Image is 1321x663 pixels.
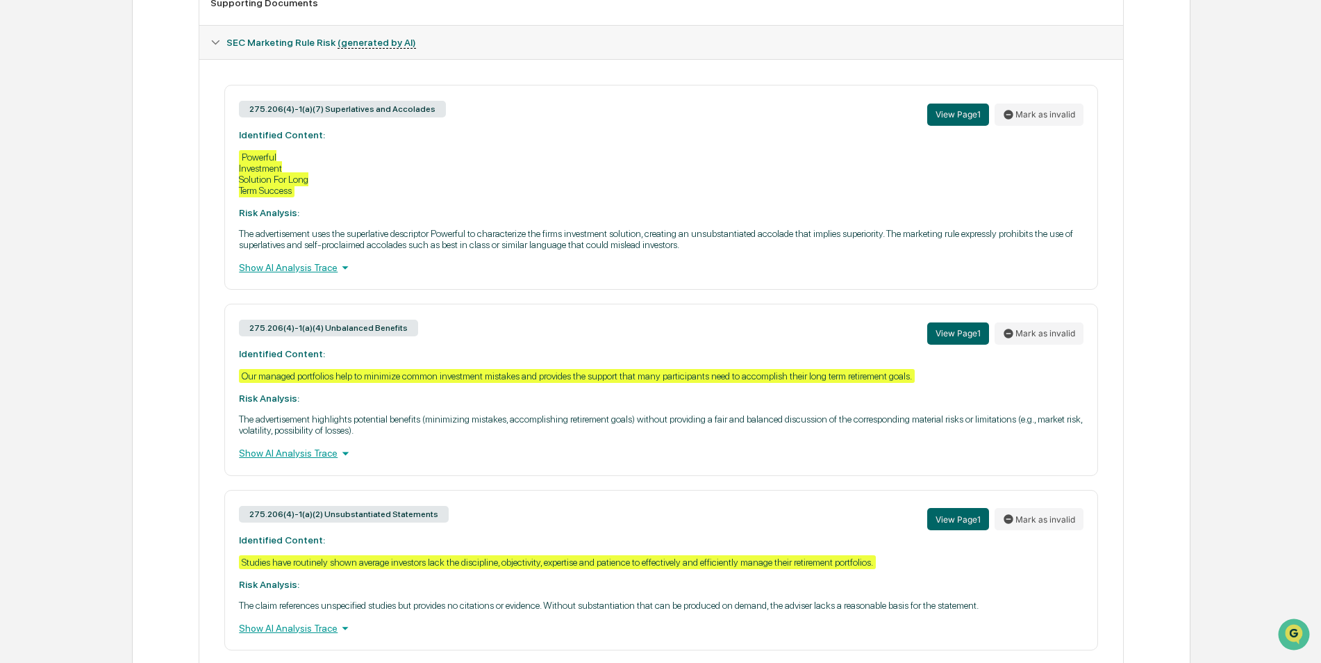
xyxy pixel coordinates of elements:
strong: Risk Analysis: [239,207,299,218]
div: Studies have routinely shown average investors lack the discipline, objectivity, expertise and pa... [239,555,876,569]
span: Preclearance [28,175,90,189]
div: 🖐️ [14,177,25,188]
div: 275.206(4)-1(a)(4) Unbalanced Benefits [239,320,418,336]
div: We're available if you need us! [47,120,176,131]
button: Mark as invalid [995,322,1083,345]
strong: Identified Content: [239,348,325,359]
button: View Page1 [927,104,989,126]
iframe: Open customer support [1277,617,1314,655]
div: Show AI Analysis Trace [239,260,1083,275]
p: The claim references unspecified studies but provides no citations or evidence. Without substanti... [239,600,1083,611]
div: Show AI Analysis Trace [239,621,1083,636]
div: 275.206(4)-1(a)(2) Unsubstantiated Statements [239,506,449,523]
a: Powered byPylon [98,235,168,246]
a: 🔎Data Lookup [8,196,93,221]
img: 1746055101610-c473b297-6a78-478c-a979-82029cc54cd1 [14,106,39,131]
div: Start new chat [47,106,228,120]
strong: Risk Analysis: [239,393,299,404]
a: 🖐️Preclearance [8,170,95,195]
div: Show AI Analysis Trace [239,445,1083,461]
button: Mark as invalid [995,104,1083,126]
p: The advertisement highlights potential benefits (minimizing mistakes, accomplishing retirement go... [239,414,1083,436]
div: Powerful Investment Solution For Long Term Success [239,150,308,197]
span: Attestations [115,175,172,189]
p: How can we help? [14,29,253,51]
button: Start new chat [236,110,253,127]
u: (generated by AI) [338,37,416,49]
p: The advertisement uses the superlative descriptor Powerful to characterize the firms investment s... [239,228,1083,250]
a: 🗄️Attestations [95,170,178,195]
strong: Risk Analysis: [239,579,299,590]
div: 🗄️ [101,177,112,188]
strong: Identified Content: [239,534,325,546]
input: Clear [36,63,229,78]
span: SEC Marketing Rule Risk [226,37,416,48]
button: View Page1 [927,322,989,345]
div: 275.206(4)-1(a)(7) Superlatives and Accolades [239,101,446,117]
div: SEC Marketing Rule Risk (generated by AI) [199,26,1122,59]
div: Our managed portfolios help to minimize common investment mistakes and provides the support that ... [239,369,915,383]
strong: Identified Content: [239,129,325,140]
span: Data Lookup [28,202,88,215]
div: 🔎 [14,203,25,214]
span: Pylon [138,236,168,246]
button: View Page1 [927,508,989,530]
button: Mark as invalid [995,508,1083,530]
